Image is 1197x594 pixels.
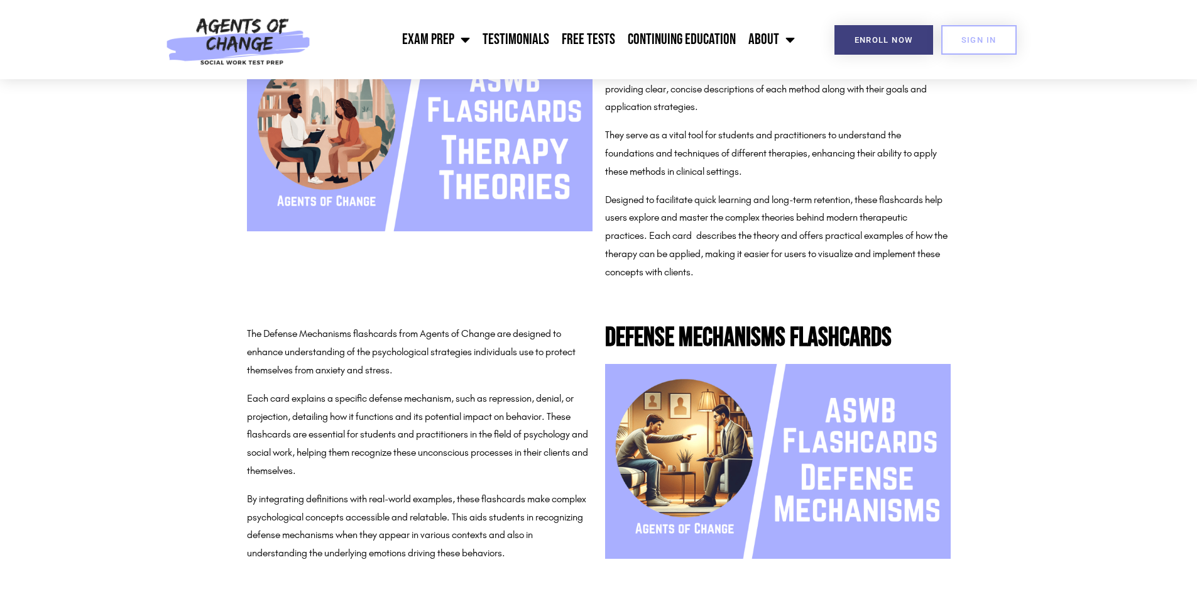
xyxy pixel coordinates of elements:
[247,390,593,480] p: Each card explains a specific defense mechanism, such as repression, denial, or projection, detai...
[247,325,593,379] p: The Defense Mechanisms flashcards from Agents of Change are designed to enhance understanding of ...
[941,25,1017,55] a: SIGN IN
[961,36,997,44] span: SIGN IN
[605,126,951,180] p: They serve as a vital tool for students and practitioners to understand the foundations and techn...
[317,24,801,55] nav: Menu
[834,25,933,55] a: Enroll Now
[396,24,476,55] a: Exam Prep
[742,24,801,55] a: About
[605,44,951,116] p: These flashcards cover a wide range of modalities, including Cognitive Behavioral Therapy (CBT), ...
[247,490,593,563] p: By integrating definitions with real-world examples, these flashcards make complex psychological ...
[476,24,555,55] a: Testimonials
[555,24,621,55] a: Free Tests
[605,325,951,351] h2: Defense Mechanisms Flashcards
[605,191,951,282] p: Designed to facilitate quick learning and long-term retention, these flashcards help users explor...
[621,24,742,55] a: Continuing Education
[855,36,913,44] span: Enroll Now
